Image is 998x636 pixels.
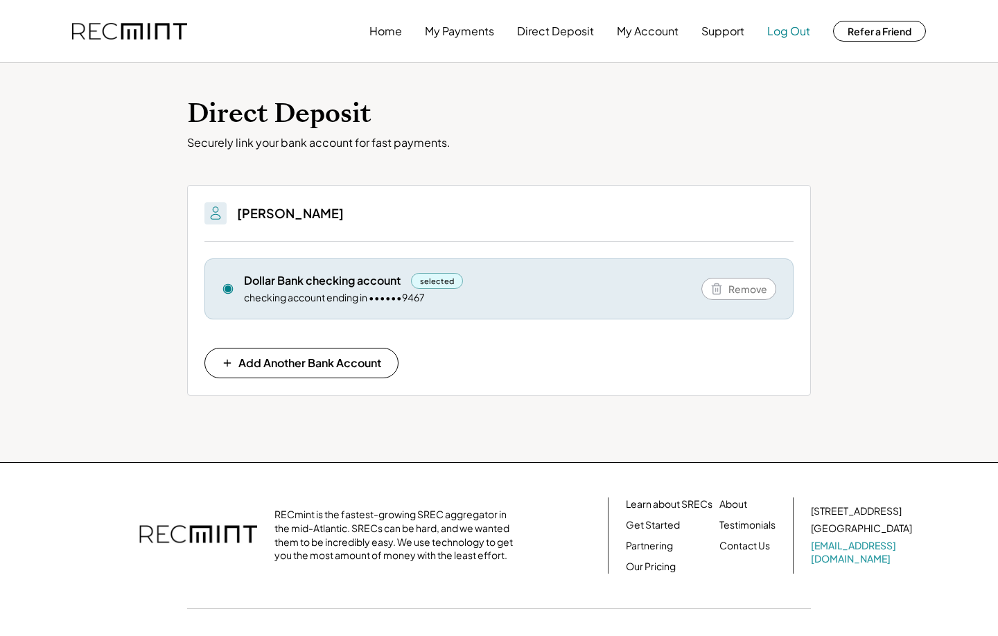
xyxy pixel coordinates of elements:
button: Remove [701,278,776,300]
a: Our Pricing [626,560,676,574]
span: Remove [728,284,767,294]
div: [STREET_ADDRESS] [811,504,902,518]
button: Home [369,17,402,45]
a: Testimonials [719,518,776,532]
span: Add Another Bank Account [238,357,381,369]
a: Partnering [626,539,673,553]
img: recmint-logotype%403x.png [139,511,257,560]
img: recmint-logotype%403x.png [72,23,187,40]
div: selected [411,273,463,289]
div: Securely link your bank account for fast payments. [187,136,811,150]
div: checking account ending in ••••••9467 [244,291,425,305]
button: Support [701,17,744,45]
a: [EMAIL_ADDRESS][DOMAIN_NAME] [811,539,915,566]
div: Dollar Bank checking account [244,273,401,288]
div: [GEOGRAPHIC_DATA] [811,522,912,536]
button: Refer a Friend [833,21,926,42]
h1: Direct Deposit [187,98,811,130]
a: Get Started [626,518,680,532]
a: Contact Us [719,539,770,553]
button: Add Another Bank Account [204,348,399,378]
h3: [PERSON_NAME] [237,205,344,221]
a: About [719,497,747,511]
button: My Account [617,17,679,45]
button: Direct Deposit [517,17,594,45]
img: People.svg [207,205,224,222]
button: Log Out [767,17,810,45]
div: RECmint is the fastest-growing SREC aggregator in the mid-Atlantic. SRECs can be hard, and we wan... [274,508,520,562]
a: Learn about SRECs [626,497,712,511]
button: My Payments [425,17,494,45]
